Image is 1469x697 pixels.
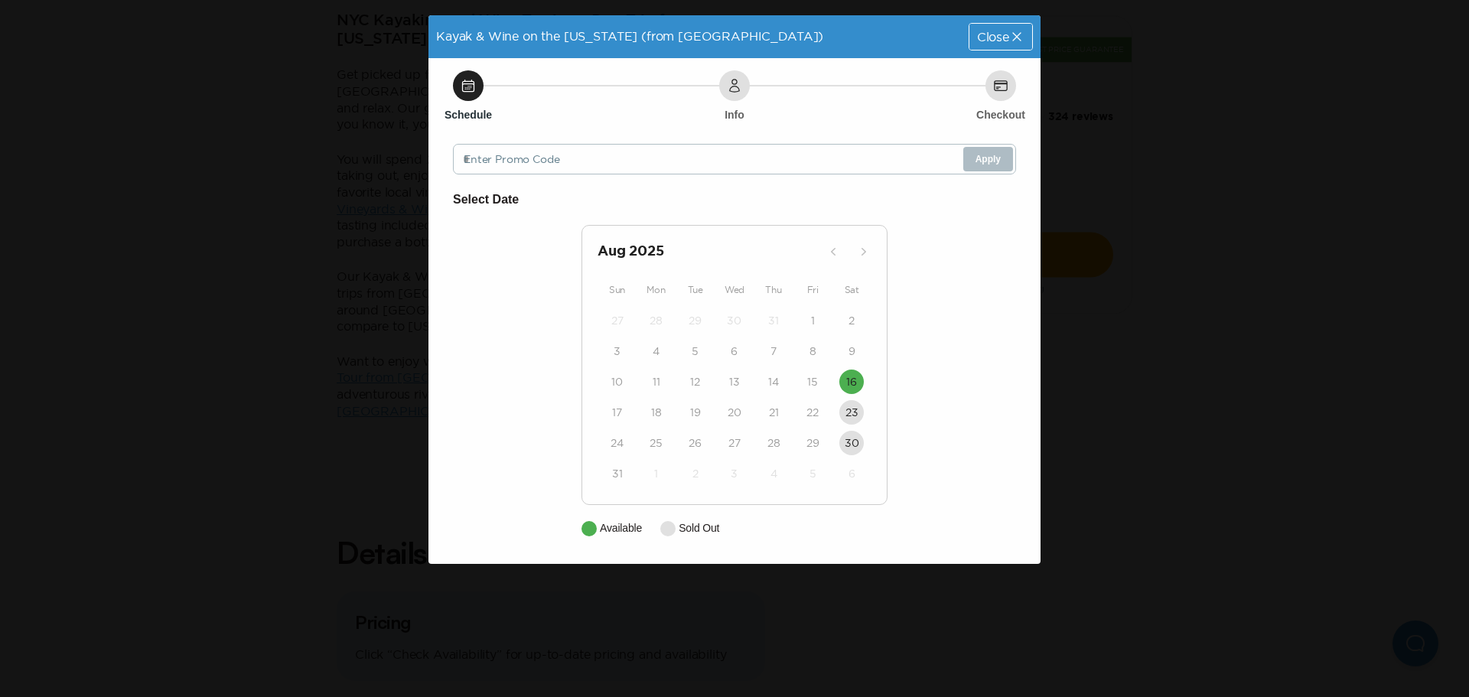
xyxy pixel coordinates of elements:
button: 20 [722,400,747,425]
h6: Info [725,107,744,122]
button: 3 [605,339,630,363]
button: 5 [800,461,825,486]
time: 6 [731,344,738,359]
button: 3 [722,461,747,486]
time: 20 [728,405,741,420]
time: 29 [689,313,702,328]
button: 13 [722,370,747,394]
time: 31 [768,313,779,328]
button: 1 [800,308,825,333]
time: 1 [811,313,815,328]
time: 3 [731,466,738,481]
button: 25 [644,431,669,455]
time: 22 [806,405,819,420]
time: 31 [612,466,623,481]
button: 7 [761,339,786,363]
button: 19 [683,400,708,425]
time: 25 [650,435,663,451]
time: 30 [727,313,741,328]
time: 29 [806,435,819,451]
div: Tue [676,281,715,299]
time: 30 [845,435,859,451]
time: 26 [689,435,702,451]
time: 24 [611,435,624,451]
button: 30 [722,308,747,333]
button: 31 [605,461,630,486]
time: 11 [653,374,660,389]
time: 17 [612,405,622,420]
button: 17 [605,400,630,425]
button: 11 [644,370,669,394]
button: 9 [839,339,864,363]
time: 1 [654,466,658,481]
div: Sat [832,281,871,299]
h6: Schedule [445,107,492,122]
button: 2 [839,308,864,333]
p: Available [600,520,642,536]
div: Thu [754,281,793,299]
button: 14 [761,370,786,394]
h6: Select Date [453,190,1016,210]
time: 5 [809,466,816,481]
p: Sold Out [679,520,719,536]
time: 2 [692,466,699,481]
time: 8 [809,344,816,359]
time: 9 [849,344,855,359]
div: Wed [715,281,754,299]
button: 16 [839,370,864,394]
h2: Aug 2025 [598,241,821,262]
button: 1 [644,461,669,486]
time: 7 [770,344,777,359]
div: Mon [637,281,676,299]
button: 29 [800,431,825,455]
time: 4 [770,466,777,481]
time: 27 [611,313,624,328]
time: 27 [728,435,741,451]
time: 4 [653,344,660,359]
time: 6 [849,466,855,481]
time: 21 [769,405,779,420]
time: 18 [651,405,662,420]
button: 12 [683,370,708,394]
button: 27 [722,431,747,455]
button: 4 [761,461,786,486]
button: 21 [761,400,786,425]
button: 18 [644,400,669,425]
time: 16 [846,374,857,389]
time: 12 [690,374,700,389]
button: 6 [839,461,864,486]
button: 27 [605,308,630,333]
button: 6 [722,339,747,363]
time: 2 [849,313,855,328]
button: 10 [605,370,630,394]
button: 15 [800,370,825,394]
button: 28 [644,308,669,333]
time: 10 [611,374,623,389]
span: Kayak & Wine on the [US_STATE] (from [GEOGRAPHIC_DATA]) [436,29,823,43]
button: 28 [761,431,786,455]
span: Close [977,31,1009,43]
div: Fri [793,281,832,299]
h6: Checkout [976,107,1025,122]
button: 29 [683,308,708,333]
button: 26 [683,431,708,455]
time: 13 [729,374,740,389]
button: 5 [683,339,708,363]
button: 30 [839,431,864,455]
button: 23 [839,400,864,425]
time: 28 [767,435,780,451]
time: 23 [845,405,858,420]
time: 3 [614,344,620,359]
button: 31 [761,308,786,333]
button: 22 [800,400,825,425]
time: 15 [807,374,818,389]
button: 24 [605,431,630,455]
time: 14 [768,374,779,389]
time: 5 [692,344,699,359]
div: Sun [598,281,637,299]
button: 2 [683,461,708,486]
time: 19 [690,405,701,420]
time: 28 [650,313,663,328]
button: 4 [644,339,669,363]
button: 8 [800,339,825,363]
